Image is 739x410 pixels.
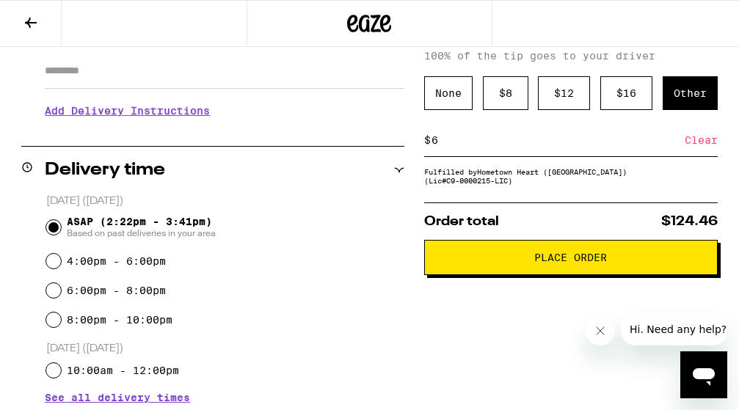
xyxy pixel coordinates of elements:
[67,216,216,239] span: ASAP (2:22pm - 3:41pm)
[534,252,607,263] span: Place Order
[424,167,718,185] div: Fulfilled by Hometown Heart ([GEOGRAPHIC_DATA]) (Lic# C9-0000215-LIC )
[586,316,615,345] iframe: Close message
[483,76,528,110] div: $ 8
[424,240,718,275] button: Place Order
[45,128,404,139] p: We'll contact you at [PHONE_NUMBER] when we arrive
[685,124,718,156] div: Clear
[67,285,166,296] label: 6:00pm - 8:00pm
[424,50,718,62] p: 100% of the tip goes to your driver
[424,124,431,156] div: $
[600,76,652,110] div: $ 16
[46,342,405,356] p: [DATE] ([DATE])
[663,76,718,110] div: Other
[45,392,190,403] button: See all delivery times
[46,194,405,208] p: [DATE] ([DATE])
[431,133,685,147] input: 0
[45,94,404,128] h3: Add Delivery Instructions
[424,76,473,110] div: None
[424,215,499,228] span: Order total
[538,76,590,110] div: $ 12
[661,215,718,228] span: $124.46
[67,255,166,267] label: 4:00pm - 6:00pm
[680,351,727,398] iframe: Button to launch messaging window
[67,365,179,376] label: 10:00am - 12:00pm
[67,314,172,326] label: 8:00pm - 10:00pm
[45,161,165,179] h2: Delivery time
[621,313,727,345] iframe: Message from company
[424,35,718,47] h5: Tips
[67,227,216,239] span: Based on past deliveries in your area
